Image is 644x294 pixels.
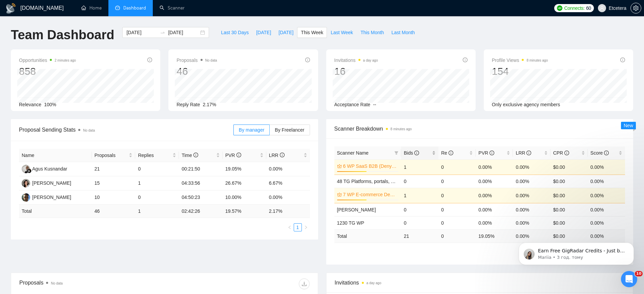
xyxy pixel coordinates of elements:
button: right [302,223,310,231]
td: 0 [438,188,476,203]
td: 0 [438,203,476,216]
span: Scanner Breakdown [334,125,625,133]
a: homeHome [81,5,102,11]
td: 0 [438,229,476,243]
td: 0 [438,216,476,229]
span: info-circle [490,151,494,155]
a: TT[PERSON_NAME] [22,180,71,185]
td: 10.00% [223,190,266,205]
span: swap-right [160,30,165,35]
span: setting [631,5,641,11]
td: 0.00% [476,188,513,203]
time: 2 minutes ago [55,59,76,62]
button: Last Week [327,27,357,38]
img: logo [5,3,16,14]
span: Invitations [334,56,378,64]
td: 26.67% [223,176,266,190]
span: filter [393,148,400,158]
td: Total [334,229,401,243]
h1: Team Dashboard [11,27,114,43]
span: info-circle [147,58,152,62]
td: 0.00% [588,216,625,229]
span: Last Week [331,29,353,36]
td: $0.00 [550,159,588,175]
img: AP [22,193,30,202]
td: $0.00 [550,188,588,203]
span: crown [337,164,342,168]
span: CPR [553,150,569,156]
span: info-circle [620,58,625,62]
span: Time [182,153,198,158]
span: PVR [478,150,494,156]
iframe: Intercom notifications повідомлення [508,228,644,276]
span: info-circle [463,58,468,62]
span: right [304,225,308,229]
button: Last 30 Days [217,27,252,38]
button: This Month [357,27,388,38]
td: 0.00% [588,203,625,216]
img: gigradar-bm.png [27,168,32,173]
td: 0 [401,203,438,216]
span: info-circle [414,151,419,155]
td: 0.00% [588,188,625,203]
button: This Week [297,27,327,38]
td: 0 [438,159,476,175]
a: setting [630,5,641,11]
span: No data [83,129,95,132]
td: 46 [92,205,136,218]
span: Re [441,150,453,156]
td: 1 [401,188,438,203]
span: -- [373,102,376,107]
span: Reply Rate [176,102,200,107]
td: 0.00% [513,175,550,188]
span: Bids [404,150,419,156]
td: 00:21:50 [179,162,223,176]
div: 46 [176,65,217,78]
span: left [288,225,292,229]
td: 0 [438,175,476,188]
span: Proposals [176,56,217,64]
td: $0.00 [550,203,588,216]
th: Proposals [92,149,136,162]
span: info-circle [449,151,453,155]
td: 15 [92,176,136,190]
td: 1 [401,159,438,175]
td: 0 [135,162,179,176]
li: Next Page [302,223,310,231]
span: info-circle [305,58,310,62]
td: Total [19,205,92,218]
td: 04:33:56 [179,176,223,190]
td: 0 [401,216,438,229]
span: No data [205,59,217,62]
td: 0.00% [588,159,625,175]
td: 0.00% [476,216,513,229]
span: [DATE] [278,29,293,36]
span: New [624,123,633,128]
span: info-circle [604,151,609,155]
span: 100% [44,102,56,107]
th: Name [19,149,92,162]
span: By manager [239,127,264,133]
td: 6.67% [266,176,310,190]
td: 0.00% [513,159,550,175]
span: Proposals [95,152,128,159]
span: Replies [138,152,171,159]
td: 0.00% [476,175,513,188]
span: info-circle [280,153,285,157]
td: 19.57 % [223,205,266,218]
span: Relevance [19,102,41,107]
td: 04:50:23 [179,190,223,205]
span: No data [51,281,63,285]
div: [PERSON_NAME] [32,179,71,187]
a: AP[PERSON_NAME] [22,194,71,200]
span: 2.17% [203,102,216,107]
span: Last Month [391,29,415,36]
span: PVR [225,153,241,158]
img: upwork-logo.png [557,5,562,11]
td: 1 [135,176,179,190]
li: Previous Page [286,223,294,231]
span: user [600,6,604,10]
span: Profile Views [492,56,548,64]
